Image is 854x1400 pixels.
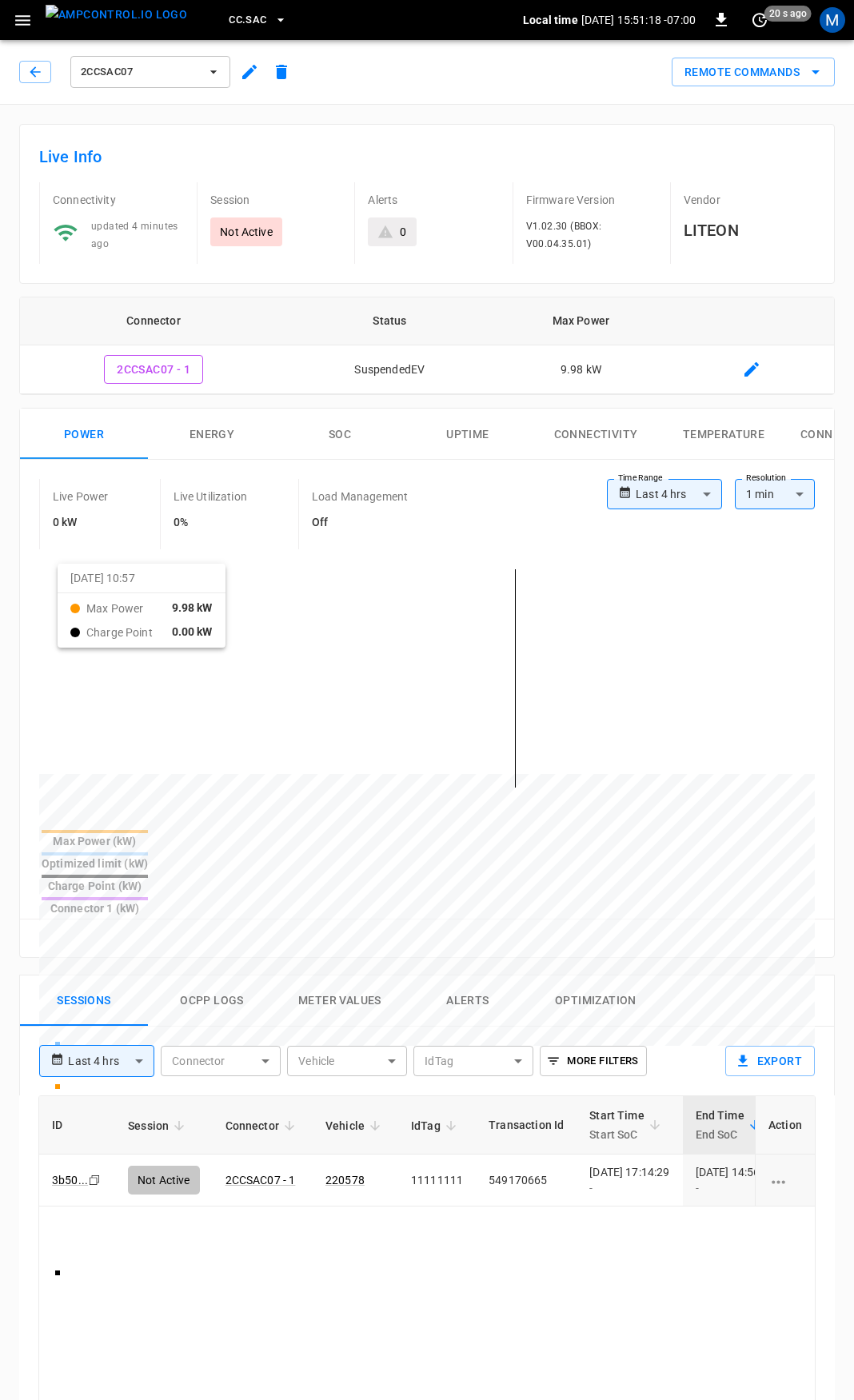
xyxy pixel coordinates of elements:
button: More Filters [540,1046,646,1076]
button: Remote Commands [672,58,835,87]
span: Connector [225,1116,300,1135]
span: updated 4 minutes ago [91,221,178,249]
p: Live Utilization [174,489,247,505]
p: Vendor [684,192,815,208]
button: Connectivity [532,409,660,460]
th: Status [287,297,493,345]
button: Temperature [660,409,788,460]
button: Export [725,1046,815,1076]
button: Power [20,409,148,460]
p: Alerts [368,192,499,208]
button: Energy [148,409,276,460]
span: V1.02.30 (BBOX: V00.04.35.01) [526,221,602,249]
p: Session [210,192,341,208]
p: Connectivity [53,192,184,208]
button: 2CCSAC07 - 1 [104,355,203,385]
div: profile-icon [820,7,845,33]
label: Time Range [618,472,663,485]
button: Meter Values [276,975,404,1027]
p: Start SoC [589,1125,644,1144]
div: remote commands options [672,58,835,87]
button: SOC [276,409,404,460]
button: Sessions [20,975,148,1027]
span: CC.SAC [229,11,266,30]
table: connector table [20,297,834,395]
h6: Live Info [39,144,815,170]
button: CC.SAC [222,5,293,36]
span: 2CCSAC07 [81,63,199,82]
p: Live Power [53,489,109,505]
th: Transaction Id [476,1096,577,1155]
button: set refresh interval [747,7,772,33]
span: Vehicle [325,1116,385,1135]
button: 2CCSAC07 [70,56,230,88]
h6: LITEON [684,217,815,243]
span: 20 s ago [764,6,812,22]
span: Start TimeStart SoC [589,1106,665,1144]
h6: 0 kW [53,514,109,532]
h6: 0% [174,514,247,532]
p: End SoC [696,1125,744,1144]
div: Last 4 hrs [68,1046,154,1076]
span: End TimeEnd SoC [696,1106,765,1144]
button: Alerts [404,975,532,1027]
label: Resolution [746,472,786,485]
th: Max Power [493,297,670,345]
td: 9.98 kW [493,345,670,395]
th: Connector [20,297,287,345]
div: Start Time [589,1106,644,1144]
h6: Off [312,514,408,532]
div: 1 min [735,479,815,509]
p: Local time [523,12,578,28]
div: End Time [696,1106,744,1144]
button: Ocpp logs [148,975,276,1027]
img: ampcontrol.io logo [46,5,187,25]
div: 0 [400,224,406,240]
p: Load Management [312,489,408,505]
p: Not Active [220,224,273,240]
th: Action [755,1096,815,1155]
button: Uptime [404,409,532,460]
span: Session [128,1116,190,1135]
th: ID [39,1096,115,1155]
p: Firmware Version [526,192,657,208]
p: [DATE] 15:51:18 -07:00 [581,12,696,28]
button: Optimization [532,975,660,1027]
div: charging session options [768,1172,802,1188]
td: SuspendedEV [287,345,493,395]
div: Last 4 hrs [636,479,722,509]
span: IdTag [411,1116,461,1135]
